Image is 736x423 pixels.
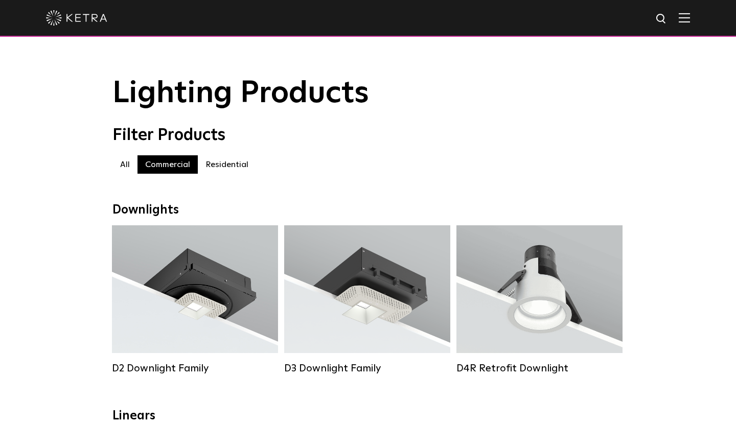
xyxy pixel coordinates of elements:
span: Lighting Products [112,78,369,109]
label: All [112,155,137,174]
label: Commercial [137,155,198,174]
div: D4R Retrofit Downlight [456,362,623,374]
a: D2 Downlight Family Lumen Output:1200Colors:White / Black / Gloss Black / Silver / Bronze / Silve... [112,225,278,374]
img: search icon [655,13,668,26]
div: D2 Downlight Family [112,362,278,374]
img: Hamburger%20Nav.svg [679,13,690,22]
a: D4R Retrofit Downlight Lumen Output:800Colors:White / BlackBeam Angles:15° / 25° / 40° / 60°Watta... [456,225,623,374]
label: Residential [198,155,256,174]
a: D3 Downlight Family Lumen Output:700 / 900 / 1100Colors:White / Black / Silver / Bronze / Paintab... [284,225,450,374]
div: D3 Downlight Family [284,362,450,374]
div: Downlights [112,203,624,218]
img: ketra-logo-2019-white [46,10,107,26]
div: Filter Products [112,126,624,145]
